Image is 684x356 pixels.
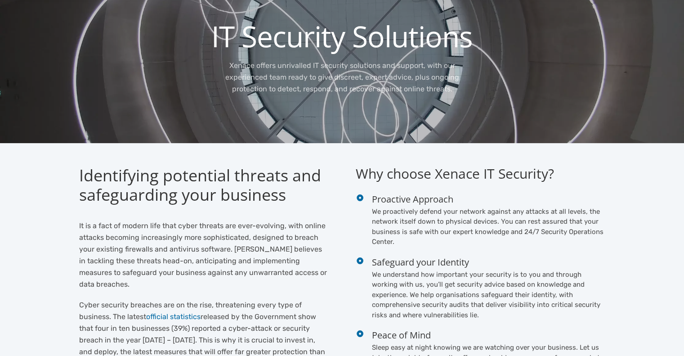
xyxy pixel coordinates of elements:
span: Cyber security breaches are on the rise, threatening every type of business. The latest [79,301,302,321]
h4: Peace of Mind [372,329,605,341]
a: official statistics [146,312,201,321]
h2: Identifying potential threats and safeguarding your business [79,166,329,204]
p: Xenace offers unrivalled IT security solutions and support, with our experienced team ready to gi... [210,60,474,95]
p: We understand how important your security is to you and through working with us, you’ll get secur... [372,270,605,320]
p: We proactively defend your network against any attacks at all levels, the network itself down to ... [372,207,605,247]
h1: IT Security Solutions [210,22,474,51]
h3: Why choose Xenace IT Security? [356,166,605,193]
span: It is a fact of modern life that cyber threats are ever-evolving, with online attacks becoming in... [79,221,327,288]
h4: Proactive Approach [372,193,605,205]
h4: Safeguard your Identity [372,256,605,268]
